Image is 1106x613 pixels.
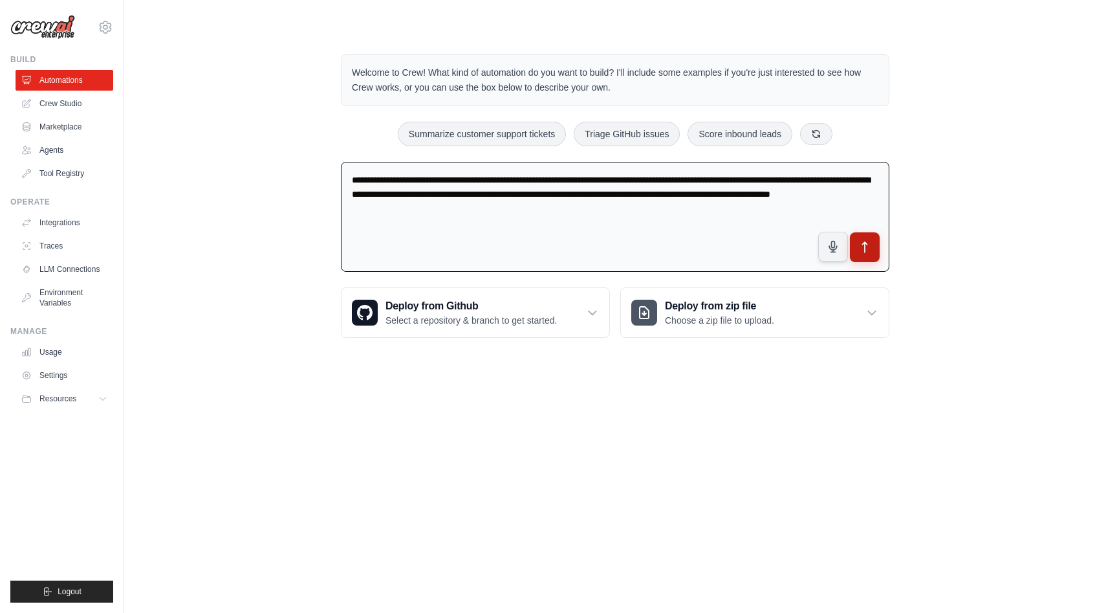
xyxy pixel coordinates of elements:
div: Manage [10,326,113,337]
a: Settings [16,365,113,386]
a: Agents [16,140,113,161]
button: Summarize customer support tickets [398,122,566,146]
img: Logo [10,15,75,39]
p: Welcome to Crew! What kind of automation do you want to build? I'll include some examples if you'... [352,65,878,95]
a: Tool Registry [16,163,113,184]
span: Logout [58,586,81,597]
h3: Deploy from zip file [665,298,774,314]
a: Traces [16,236,113,256]
button: Resources [16,388,113,409]
p: Choose a zip file to upload. [665,314,774,327]
iframe: Chat Widget [1041,551,1106,613]
p: Select a repository & branch to get started. [385,314,557,327]
button: Logout [10,581,113,603]
a: Crew Studio [16,93,113,114]
a: Integrations [16,212,113,233]
a: Marketplace [16,117,113,137]
button: Triage GitHub issues [574,122,680,146]
div: Build [10,54,113,65]
h3: Deploy from Github [385,298,557,314]
a: Environment Variables [16,282,113,313]
a: Usage [16,342,113,362]
span: Resources [39,394,76,404]
button: Score inbound leads [688,122,792,146]
a: Automations [16,70,113,91]
div: Operate [10,197,113,207]
a: LLM Connections [16,259,113,280]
